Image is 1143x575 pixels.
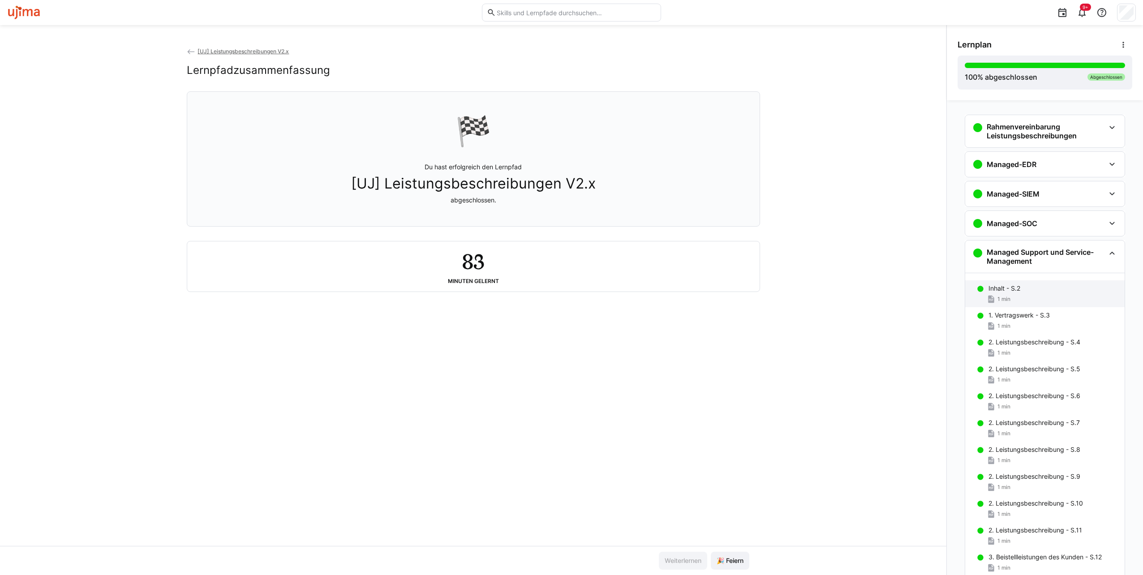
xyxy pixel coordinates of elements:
p: Inhalt - S.2 [988,284,1020,293]
span: 1 min [997,296,1010,303]
div: 🏁 [455,113,491,148]
h2: 83 [462,249,484,275]
span: 9+ [1083,4,1088,10]
span: 1 min [997,457,1010,464]
p: 3. Beistellleistungen des Kunden - S.12 [988,553,1102,562]
h3: Managed-SIEM [987,189,1040,198]
p: 2. Leistungsbeschreibung - S.8 [988,445,1080,454]
div: Minuten gelernt [448,278,499,284]
p: 2. Leistungsbeschreibung - S.7 [988,418,1080,427]
button: Weiterlernen [659,552,707,570]
p: 2. Leistungsbeschreibung - S.11 [988,526,1082,535]
a: [UJ] Leistungsbeschreibungen V2.x [187,48,289,55]
span: [UJ] Leistungsbeschreibungen V2.x [198,48,289,55]
p: 2. Leistungsbeschreibung - S.6 [988,391,1080,400]
span: 1 min [997,537,1010,545]
input: Skills und Lernpfade durchsuchen… [496,9,656,17]
span: 1 min [997,349,1010,356]
span: 100 [965,73,977,82]
span: 1 min [997,376,1010,383]
p: 2. Leistungsbeschreibung - S.10 [988,499,1083,508]
span: Lernplan [958,40,992,50]
span: [UJ] Leistungsbeschreibungen V2.x [351,175,596,192]
span: 1 min [997,322,1010,330]
span: 1 min [997,564,1010,571]
h3: Managed-SOC [987,219,1037,228]
span: 1 min [997,511,1010,518]
span: Weiterlernen [663,556,703,565]
button: 🎉 Feiern [711,552,749,570]
h3: Managed Support und Service-Management [987,248,1105,266]
p: 2. Leistungsbeschreibung - S.5 [988,365,1080,373]
p: 1. Vertragswerk - S.3 [988,311,1050,320]
span: 1 min [997,484,1010,491]
h3: Managed-EDR [987,160,1036,169]
h3: Rahmenvereinbarung Leistungsbeschreibungen [987,122,1105,140]
p: 2. Leistungsbeschreibung - S.4 [988,338,1080,347]
div: Abgeschlossen [1087,73,1125,81]
span: 1 min [997,430,1010,437]
p: 2. Leistungsbeschreibung - S.9 [988,472,1080,481]
span: 🎉 Feiern [715,556,745,565]
span: 1 min [997,403,1010,410]
p: Du hast erfolgreich den Lernpfad abgeschlossen. [351,163,596,205]
h2: Lernpfadzusammenfassung [187,64,330,77]
div: % abgeschlossen [965,72,1037,82]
